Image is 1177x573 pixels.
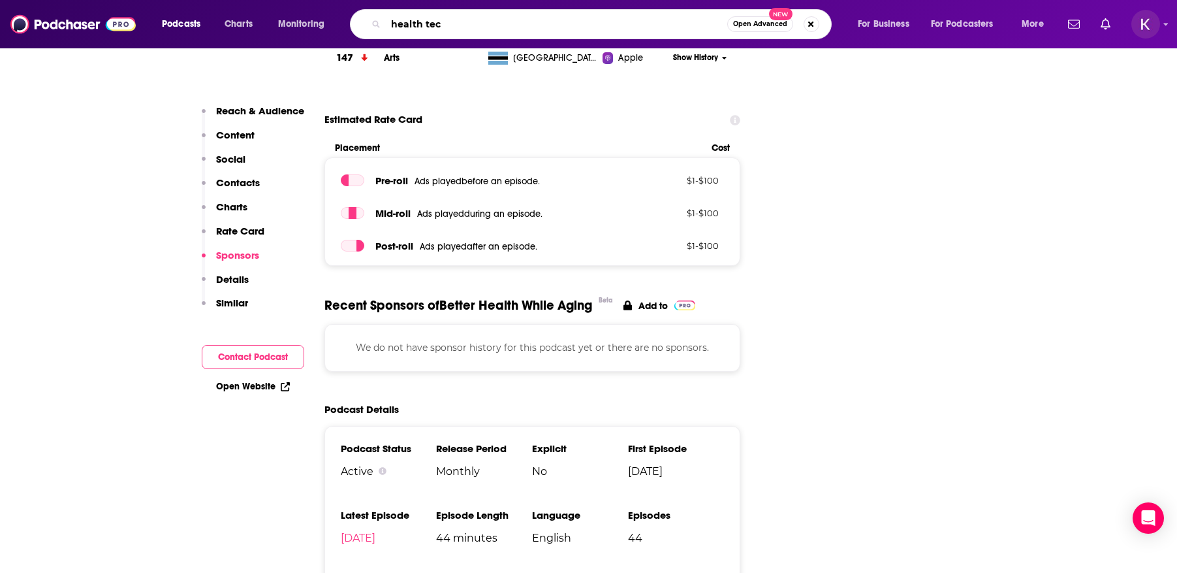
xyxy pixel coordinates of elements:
[1095,13,1116,35] a: Show notifications dropdown
[216,14,260,35] a: Charts
[336,50,353,65] h3: 147
[216,201,247,213] p: Charts
[417,208,542,220] span: Ads played during an episode .
[324,107,422,132] span: Estimated Rate Card
[324,403,399,416] h2: Podcast Details
[216,225,264,237] p: Rate Card
[436,465,532,478] span: Monthly
[733,21,787,27] span: Open Advanced
[618,52,643,65] span: Apple
[216,129,255,141] p: Content
[384,52,400,63] a: Arts
[673,52,718,63] span: Show History
[513,52,598,65] span: Botswana
[202,129,255,153] button: Content
[922,14,1012,35] button: open menu
[324,40,384,76] a: 147
[341,442,437,455] h3: Podcast Status
[599,296,613,304] div: Beta
[153,14,217,35] button: open menu
[628,442,724,455] h3: First Episode
[202,345,304,369] button: Contact Podcast
[532,509,628,521] h3: Language
[341,340,725,355] p: We do not have sponsor history for this podcast yet or there are no sponsors.
[420,241,537,252] span: Ads played after an episode .
[216,297,248,309] p: Similar
[202,105,304,129] button: Reach & Audience
[375,240,413,252] span: Post -roll
[628,509,724,521] h3: Episodes
[278,15,324,33] span: Monitoring
[436,442,532,455] h3: Release Period
[1131,10,1160,39] button: Show profile menu
[415,176,540,187] span: Ads played before an episode .
[628,532,724,544] span: 44
[931,15,994,33] span: For Podcasters
[634,175,719,186] p: $ 1 - $ 100
[375,174,408,187] span: Pre -roll
[436,532,532,544] span: 44 minutes
[216,273,249,286] p: Details
[634,208,719,218] p: $ 1 - $ 100
[202,249,259,273] button: Sponsors
[436,509,532,521] h3: Episode Length
[1022,15,1044,33] span: More
[634,240,719,251] p: $ 1 - $ 100
[202,273,249,297] button: Details
[532,532,628,544] span: English
[202,176,260,201] button: Contacts
[216,105,304,117] p: Reach & Audience
[628,465,724,478] span: [DATE]
[335,142,701,154] span: Placement
[386,14,727,35] input: Search podcasts, credits, & more...
[668,52,731,63] button: Show History
[216,176,260,189] p: Contacts
[375,207,411,220] span: Mid -roll
[1131,10,1160,39] span: Logged in as kwignall
[712,142,730,154] span: Cost
[216,381,290,392] a: Open Website
[532,465,628,478] span: No
[202,201,247,225] button: Charts
[603,52,668,65] a: Apple
[727,16,793,32] button: Open AdvancedNew
[483,52,603,65] a: [GEOGRAPHIC_DATA]
[202,153,245,177] button: Social
[362,9,844,39] div: Search podcasts, credits, & more...
[202,225,264,249] button: Rate Card
[225,15,253,33] span: Charts
[849,14,926,35] button: open menu
[638,300,668,312] p: Add to
[769,8,793,20] span: New
[1012,14,1060,35] button: open menu
[324,297,592,314] span: Recent Sponsors of Better Health While Aging
[10,12,136,37] img: Podchaser - Follow, Share and Rate Podcasts
[858,15,909,33] span: For Business
[623,297,696,314] a: Add to
[674,301,696,310] img: Pro Logo
[162,15,200,33] span: Podcasts
[202,297,248,321] button: Similar
[532,442,628,455] h3: Explicit
[1063,13,1085,35] a: Show notifications dropdown
[269,14,341,35] button: open menu
[341,465,437,478] div: Active
[341,509,437,521] h3: Latest Episode
[1131,10,1160,39] img: User Profile
[1133,502,1164,534] div: Open Intercom Messenger
[216,249,259,261] p: Sponsors
[341,532,375,544] a: [DATE]
[216,153,245,165] p: Social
